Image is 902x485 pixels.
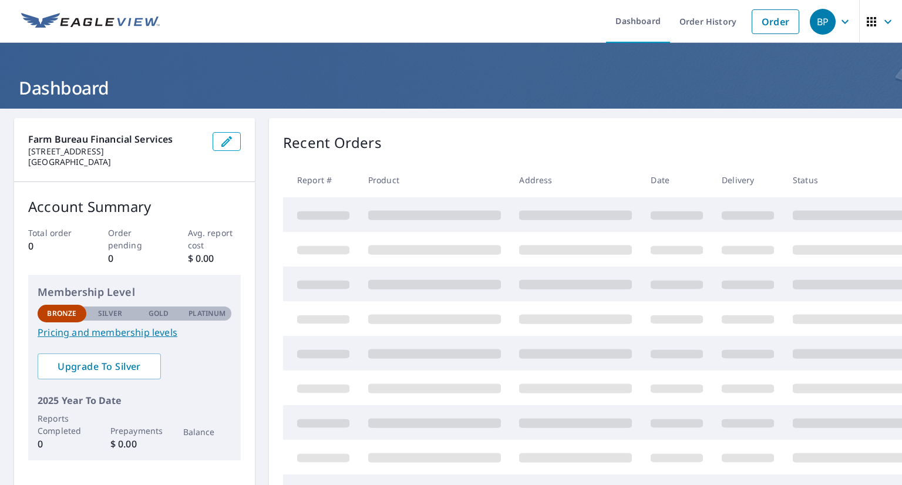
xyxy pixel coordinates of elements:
[810,9,836,35] div: BP
[28,227,82,239] p: Total order
[28,157,203,167] p: [GEOGRAPHIC_DATA]
[183,426,232,438] p: Balance
[21,13,160,31] img: EV Logo
[38,325,231,339] a: Pricing and membership levels
[38,412,86,437] p: Reports Completed
[14,76,888,100] h1: Dashboard
[38,393,231,407] p: 2025 Year To Date
[28,132,203,146] p: Farm Bureau Financial Services
[149,308,169,319] p: Gold
[641,163,712,197] th: Date
[38,353,161,379] a: Upgrade To Silver
[28,146,203,157] p: [STREET_ADDRESS]
[359,163,510,197] th: Product
[28,239,82,253] p: 0
[108,227,161,251] p: Order pending
[712,163,783,197] th: Delivery
[110,425,159,437] p: Prepayments
[47,360,152,373] span: Upgrade To Silver
[108,251,161,265] p: 0
[283,132,382,153] p: Recent Orders
[510,163,641,197] th: Address
[38,437,86,451] p: 0
[110,437,159,451] p: $ 0.00
[188,251,241,265] p: $ 0.00
[47,308,76,319] p: Bronze
[28,196,241,217] p: Account Summary
[38,284,231,300] p: Membership Level
[98,308,123,319] p: Silver
[752,9,799,34] a: Order
[189,308,225,319] p: Platinum
[188,227,241,251] p: Avg. report cost
[283,163,359,197] th: Report #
